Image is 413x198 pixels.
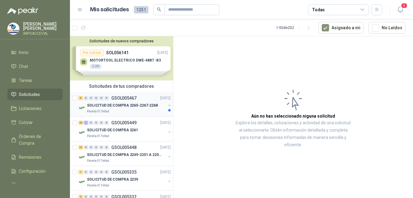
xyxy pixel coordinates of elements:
h1: Mis solicitudes [90,5,129,14]
p: [DATE] [160,145,171,150]
div: 0 [104,145,109,150]
button: No Leídos [369,22,406,34]
a: Solicitudes [7,89,63,100]
div: 9 [78,96,83,100]
div: 42 [78,121,83,125]
img: Logo peakr [7,7,38,15]
img: Company Logo [78,104,86,111]
div: 1 [78,170,83,174]
div: 0 [94,145,99,150]
span: Licitaciones [19,105,41,112]
div: 0 [89,170,93,174]
div: 0 [99,170,104,174]
span: Inicio [19,49,29,56]
a: 42 1 0 0 0 0 GSOL005449[DATE] Company LogoSOLICITUD DE COMPRA 2261Panela El Trébol [78,119,172,139]
span: 4 [401,3,408,9]
span: Tareas [19,77,32,84]
div: 0 [94,170,99,174]
p: GSOL005449 [111,121,137,125]
p: Panela El Trébol [87,183,109,188]
p: SOLICITUD DE COMPRA 2261 [87,127,138,133]
span: Remisiones [19,154,41,161]
div: Todas [312,6,325,13]
img: Company Logo [78,154,86,161]
div: 0 [99,121,104,125]
p: GSOL005467 [111,96,137,100]
div: 0 [89,121,93,125]
span: 1251 [134,6,148,13]
p: Panela El Trébol [87,158,109,163]
div: 0 [84,170,88,174]
div: 1 - 50 de 202 [276,23,314,33]
span: Manuales y ayuda [19,182,54,189]
span: search [157,7,161,12]
a: Licitaciones [7,103,63,114]
button: Asignado a mi [318,22,364,34]
a: Inicio [7,47,63,58]
p: [PERSON_NAME] [PERSON_NAME] [23,22,63,30]
a: 21 0 0 0 0 0 GSOL005448[DATE] Company LogoSOLICITUD DE COMPRA 2249-2251 A 2256-2258 Y 2262Panela ... [78,144,172,163]
a: Manuales y ayuda [7,179,63,191]
p: SOLICITUD DE COMPRA 2239 [87,177,138,182]
p: GSOL005448 [111,145,137,150]
div: 0 [99,145,104,150]
div: Solicitudes de tus compradores [70,80,173,92]
button: 4 [395,4,406,15]
div: 0 [104,121,109,125]
a: 9 0 0 0 0 0 GSOL005467[DATE] Company LogoSOLICITUD DE COMPRA 2265-2267-2268Panela El Trébol [78,94,172,114]
p: GSOL005335 [111,170,137,174]
img: Company Logo [78,129,86,136]
p: [DATE] [160,120,171,126]
p: SOLICITUD DE COMPRA 2265-2267-2268 [87,103,158,108]
p: Panela El Trébol [87,109,109,114]
h3: Aún no has seleccionado niguna solicitud [251,113,335,119]
div: 0 [89,96,93,100]
p: [DATE] [160,95,171,101]
span: Solicitudes [19,91,40,98]
p: Explora los detalles, cotizaciones y actividad de una solicitud al seleccionarla. Obtén informaci... [234,119,352,149]
div: 0 [104,170,109,174]
a: Remisiones [7,151,63,163]
div: 0 [94,96,99,100]
div: 21 [78,145,83,150]
a: Configuración [7,165,63,177]
div: 1 [84,121,88,125]
div: 0 [99,96,104,100]
a: Tareas [7,75,63,86]
div: 0 [89,145,93,150]
a: Cotizar [7,117,63,128]
div: 0 [84,96,88,100]
p: IMPOACCEVAL [23,32,63,35]
p: SOLICITUD DE COMPRA 2249-2251 A 2256-2258 Y 2262 [87,152,163,158]
div: Solicitudes de nuevos compradoresPor cotizarSOL056141[DATE] MOTORTOOL ELECTRICO DWE-4887 -B32 UNP... [70,36,173,80]
img: Company Logo [8,23,19,34]
button: Solicitudes de nuevos compradores [72,39,171,43]
div: 0 [94,121,99,125]
img: Company Logo [78,178,86,186]
p: Panela El Trébol [87,134,109,139]
a: Órdenes de Compra [7,131,63,149]
a: 1 0 0 0 0 0 GSOL005335[DATE] Company LogoSOLICITUD DE COMPRA 2239Panela El Trébol [78,168,172,188]
p: [DATE] [160,169,171,175]
span: Configuración [19,168,46,175]
div: 0 [84,145,88,150]
span: Chat [19,63,28,70]
div: 0 [104,96,109,100]
span: Cotizar [19,119,33,126]
a: Chat [7,61,63,72]
span: Órdenes de Compra [19,133,57,147]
